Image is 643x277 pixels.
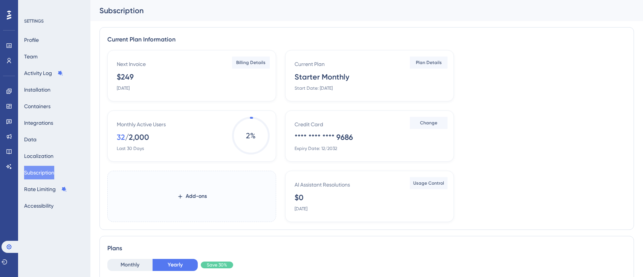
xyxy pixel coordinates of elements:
button: Subscription [24,166,54,179]
div: Start Date: [DATE] [295,85,333,91]
div: [DATE] [117,85,130,91]
button: Rate Limiting [24,182,67,196]
div: Next Invoice [117,60,146,69]
button: Add-ons [177,190,207,203]
div: Last 30 Days [117,145,144,152]
button: Team [24,50,38,63]
button: Data [24,133,37,146]
span: Save 30% [207,262,227,268]
span: Plan Details [416,60,442,66]
button: Plan Details [410,57,448,69]
span: Billing Details [236,60,266,66]
button: Activity Log [24,66,63,80]
div: Monthly Active Users [117,120,166,129]
div: $0 [295,192,304,203]
button: Integrations [24,116,53,130]
div: Subscription [99,5,615,16]
div: Plans [107,244,626,253]
button: Containers [24,99,50,113]
button: Localization [24,149,53,163]
div: $249 [117,72,134,82]
div: Starter Monthly [295,72,349,82]
div: AI Assistant Resolutions [295,180,350,189]
button: Accessibility [24,199,53,213]
span: Add-ons [186,192,207,201]
span: Change [420,120,437,126]
button: Usage Control [410,177,448,189]
span: 2 % [232,117,270,155]
div: 32 [117,132,125,142]
div: Current Plan Information [107,35,626,44]
button: Change [410,117,448,129]
div: / 2,000 [125,132,149,142]
div: Expiry Date: 12/2032 [295,145,337,152]
button: Profile [24,33,39,47]
button: Monthly [107,259,153,271]
button: Installation [24,83,50,96]
div: [DATE] [295,206,307,212]
button: Billing Details [232,57,270,69]
div: SETTINGS [24,18,85,24]
div: Credit Card [295,120,323,129]
button: Yearly [153,259,198,271]
div: Current Plan [295,60,325,69]
span: Usage Control [413,180,444,186]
